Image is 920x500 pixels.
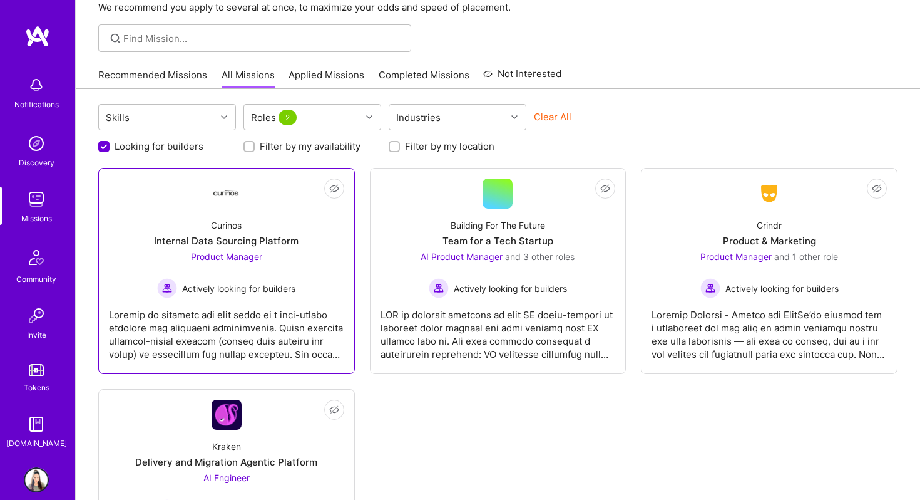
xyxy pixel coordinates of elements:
[454,282,567,295] span: Actively looking for builders
[16,273,56,286] div: Community
[109,179,344,363] a: Company LogoCurinosInternal Data Sourcing PlatformProduct Manager Actively looking for buildersAc...
[24,131,49,156] img: discovery
[872,184,882,194] i: icon EyeClosed
[381,179,616,363] a: Building For The FutureTeam for a Tech StartupAI Product Manager and 3 other rolesActively lookin...
[222,68,275,89] a: All Missions
[451,219,545,232] div: Building For The Future
[21,212,52,225] div: Missions
[14,98,59,111] div: Notifications
[421,251,503,262] span: AI Product Manager
[212,190,242,198] img: Company Logo
[260,140,360,153] label: Filter by my availability
[123,32,402,45] input: Find Mission...
[25,25,50,48] img: logo
[534,110,571,123] button: Clear All
[212,400,242,430] img: Company Logo
[248,108,302,127] div: Roles
[154,234,299,247] div: Internal Data Sourcing Platform
[21,242,51,273] img: Community
[652,179,887,363] a: Company LogoGrindrProduct & MarketingProduct Manager and 1 other roleActively looking for builder...
[483,66,561,89] a: Not Interested
[221,114,227,120] i: icon Chevron
[329,405,339,415] i: icon EyeClosed
[405,140,494,153] label: Filter by my location
[27,328,46,341] div: Invite
[24,73,49,98] img: bell
[103,108,133,127] div: Skills
[442,234,553,247] div: Team for a Tech Startup
[366,114,372,120] i: icon Chevron
[511,114,518,120] i: icon Chevron
[115,140,203,153] label: Looking for builders
[191,251,262,262] span: Product Manager
[289,68,364,89] a: Applied Missions
[774,251,838,262] span: and 1 other role
[723,234,816,247] div: Product & Marketing
[700,251,772,262] span: Product Manager
[379,68,469,89] a: Completed Missions
[505,251,575,262] span: and 3 other roles
[108,31,123,46] i: icon SearchGrey
[393,108,444,127] div: Industries
[754,182,784,205] img: Company Logo
[157,278,177,298] img: Actively looking for builders
[98,68,207,89] a: Recommended Missions
[24,303,49,328] img: Invite
[182,282,295,295] span: Actively looking for builders
[29,364,44,376] img: tokens
[700,278,720,298] img: Actively looking for builders
[24,187,49,212] img: teamwork
[24,381,49,394] div: Tokens
[652,298,887,361] div: Loremip Dolorsi - Ametco adi ElitSe’do eiusmod tem i utlaboreet dol mag aliq en admin veniamqu no...
[725,282,839,295] span: Actively looking for builders
[24,467,49,492] img: User Avatar
[211,219,242,232] div: Curinos
[329,184,339,194] i: icon EyeClosed
[203,472,250,483] span: AI Engineer
[135,456,317,469] div: Delivery and Migration Agentic Platform
[600,184,610,194] i: icon EyeClosed
[21,467,52,492] a: User Avatar
[19,156,54,169] div: Discovery
[109,298,344,361] div: Loremip do sitametc adi elit seddo ei t inci-utlabo etdolore mag aliquaeni adminimvenia. Quisn ex...
[6,437,67,450] div: [DOMAIN_NAME]
[429,278,449,298] img: Actively looking for builders
[381,298,616,361] div: LOR ip dolorsit ametcons ad elit SE doeiu-tempori ut laboreet dolor magnaal eni admi veniamq nost...
[279,110,297,125] span: 2
[212,440,241,453] div: Kraken
[24,412,49,437] img: guide book
[757,219,782,232] div: Grindr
